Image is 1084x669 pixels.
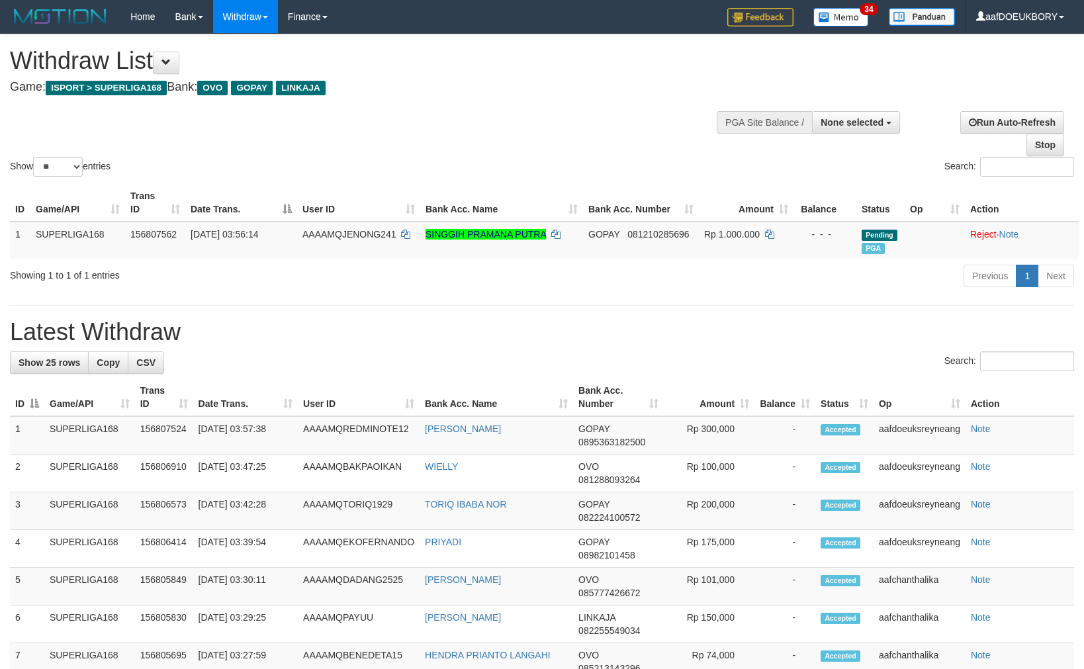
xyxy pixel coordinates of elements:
[193,568,298,605] td: [DATE] 03:30:11
[965,184,1079,222] th: Action
[10,492,44,530] td: 3
[297,184,420,222] th: User ID: activate to sort column ascending
[664,530,754,568] td: Rp 175,000
[583,184,699,222] th: Bank Acc. Number: activate to sort column ascending
[971,424,991,434] a: Note
[193,492,298,530] td: [DATE] 03:42:28
[578,574,599,585] span: OVO
[135,455,193,492] td: 156806910
[97,357,120,368] span: Copy
[812,111,900,134] button: None selected
[578,650,599,660] span: OVO
[33,157,83,177] select: Showentries
[1016,265,1038,287] a: 1
[298,605,420,643] td: AAAAMQPAYUU
[699,184,793,222] th: Amount: activate to sort column ascending
[298,416,420,455] td: AAAAMQREDMINOTE12
[10,455,44,492] td: 2
[821,500,860,511] span: Accepted
[754,492,815,530] td: -
[44,379,135,416] th: Game/API: activate to sort column ascending
[588,229,619,240] span: GOPAY
[1038,265,1074,287] a: Next
[30,184,125,222] th: Game/API: activate to sort column ascending
[44,492,135,530] td: SUPERLIGA168
[664,455,754,492] td: Rp 100,000
[578,474,640,485] span: Copy 081288093264 to clipboard
[425,574,501,585] a: [PERSON_NAME]
[44,568,135,605] td: SUPERLIGA168
[578,537,610,547] span: GOPAY
[754,530,815,568] td: -
[135,568,193,605] td: 156805849
[664,416,754,455] td: Rp 300,000
[193,455,298,492] td: [DATE] 03:47:25
[860,3,878,15] span: 34
[425,499,506,510] a: TORIQ IBABA NOR
[44,605,135,643] td: SUPERLIGA168
[425,424,501,434] a: [PERSON_NAME]
[970,229,997,240] a: Reject
[971,499,991,510] a: Note
[135,416,193,455] td: 156807524
[302,229,396,240] span: AAAAMQJENONG241
[193,379,298,416] th: Date Trans.: activate to sort column ascending
[420,379,573,416] th: Bank Acc. Name: activate to sort column ascending
[46,81,167,95] span: ISPORT > SUPERLIGA168
[135,605,193,643] td: 156805830
[193,416,298,455] td: [DATE] 03:57:38
[664,568,754,605] td: Rp 101,000
[965,222,1079,259] td: ·
[578,437,645,447] span: Copy 0895363182500 to clipboard
[874,605,966,643] td: aafchanthalika
[197,81,228,95] span: OVO
[999,229,1019,240] a: Note
[10,48,709,74] h1: Withdraw List
[578,424,610,434] span: GOPAY
[185,184,297,222] th: Date Trans.: activate to sort column descending
[135,379,193,416] th: Trans ID: activate to sort column ascending
[231,81,273,95] span: GOPAY
[578,625,640,636] span: Copy 082255549034 to clipboard
[874,492,966,530] td: aafdoeuksreyneang
[856,184,905,222] th: Status
[425,461,458,472] a: WIELLY
[298,568,420,605] td: AAAAMQDADANG2525
[276,81,326,95] span: LINKAJA
[135,492,193,530] td: 156806573
[664,379,754,416] th: Amount: activate to sort column ascending
[821,462,860,473] span: Accepted
[704,229,760,240] span: Rp 1.000.000
[944,157,1074,177] label: Search:
[573,379,664,416] th: Bank Acc. Number: activate to sort column ascending
[627,229,689,240] span: Copy 081210285696 to clipboard
[821,650,860,662] span: Accepted
[874,379,966,416] th: Op: activate to sort column ascending
[578,550,635,560] span: Copy 08982101458 to clipboard
[754,605,815,643] td: -
[44,416,135,455] td: SUPERLIGA168
[889,8,955,26] img: panduan.png
[10,319,1074,345] h1: Latest Withdraw
[298,530,420,568] td: AAAAMQEKOFERNANDO
[821,575,860,586] span: Accepted
[88,351,128,374] a: Copy
[862,243,885,254] span: Marked by aafphoenmanit
[44,455,135,492] td: SUPERLIGA168
[10,7,111,26] img: MOTION_logo.png
[30,222,125,259] td: SUPERLIGA168
[813,8,869,26] img: Button%20Memo.svg
[298,379,420,416] th: User ID: activate to sort column ascending
[862,230,897,241] span: Pending
[10,568,44,605] td: 5
[10,222,30,259] td: 1
[971,537,991,547] a: Note
[10,81,709,94] h4: Game: Bank:
[135,530,193,568] td: 156806414
[664,605,754,643] td: Rp 150,000
[10,605,44,643] td: 6
[10,184,30,222] th: ID
[10,351,89,374] a: Show 25 rows
[754,379,815,416] th: Balance: activate to sort column ascending
[821,117,883,128] span: None selected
